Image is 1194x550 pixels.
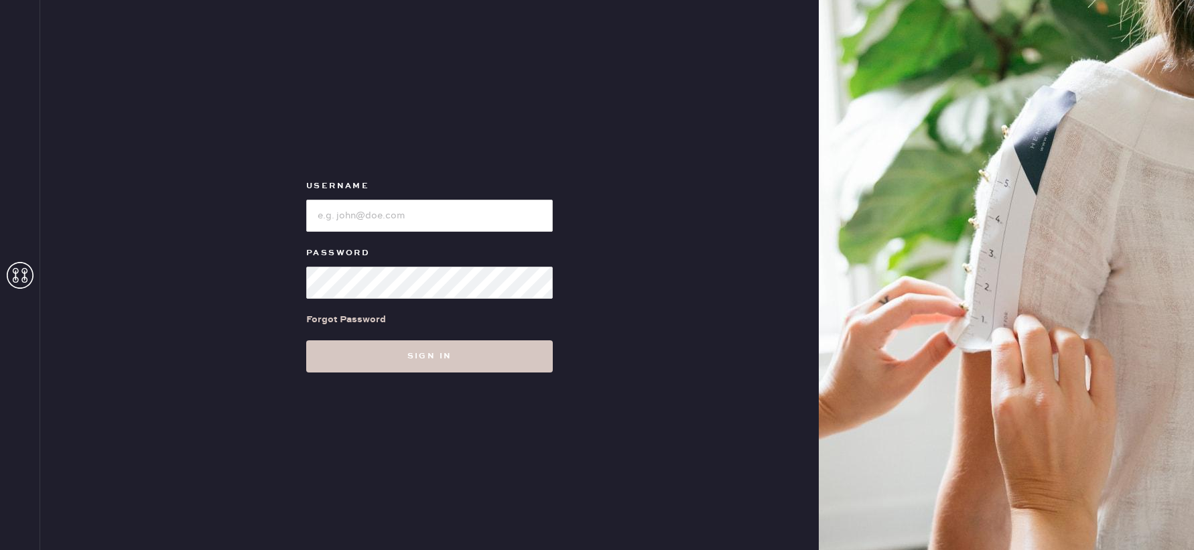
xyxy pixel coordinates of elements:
label: Username [306,178,553,194]
label: Password [306,245,553,261]
a: Forgot Password [306,299,386,340]
button: Sign in [306,340,553,372]
input: e.g. john@doe.com [306,200,553,232]
div: Forgot Password [306,312,386,327]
